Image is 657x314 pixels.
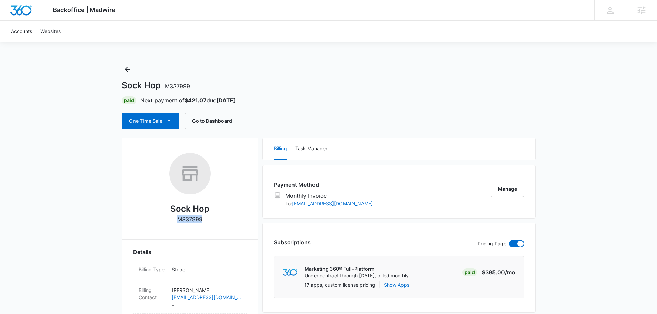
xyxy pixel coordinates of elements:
h2: Sock Hop [170,203,209,215]
p: Stripe [172,266,241,273]
button: Go to Dashboard [185,113,239,129]
p: M337999 [177,215,202,223]
div: Billing Contact[PERSON_NAME][EMAIL_ADDRESS][DOMAIN_NAME]- [133,282,247,314]
button: Show Apps [384,281,409,288]
p: Under contract through [DATE], billed monthly [305,272,409,279]
a: Websites [36,21,65,42]
p: Marketing 360® Full-Platform [305,265,409,272]
strong: $421.07 [185,97,207,104]
a: [EMAIL_ADDRESS][DOMAIN_NAME] [292,201,373,206]
p: To: [285,200,373,207]
img: marketing360Logo [282,269,297,276]
button: One Time Sale [122,113,179,129]
p: [PERSON_NAME] [172,286,241,294]
dt: Billing Contact [139,286,166,301]
a: [EMAIL_ADDRESS][DOMAIN_NAME] [172,294,241,301]
h3: Subscriptions [274,238,311,246]
p: Next payment of due [140,96,236,104]
span: M337999 [165,83,190,90]
span: Backoffice | Madwire [53,6,116,13]
div: Billing TypeStripe [133,262,247,282]
button: Task Manager [295,138,327,160]
dt: Billing Type [139,266,166,273]
strong: [DATE] [216,97,236,104]
a: Accounts [7,21,36,42]
button: Manage [491,181,524,197]
button: Back [122,64,133,75]
span: Details [133,248,151,256]
p: $395.00 [482,268,517,276]
dd: - [172,286,241,309]
p: 17 apps, custom license pricing [304,281,375,288]
button: Billing [274,138,287,160]
p: Monthly Invoice [285,192,373,200]
div: Paid [122,96,136,104]
p: Pricing Page [478,240,506,247]
h3: Payment Method [274,181,373,189]
span: /mo. [505,269,517,276]
div: Paid [462,268,477,276]
h1: Sock Hop [122,80,190,91]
